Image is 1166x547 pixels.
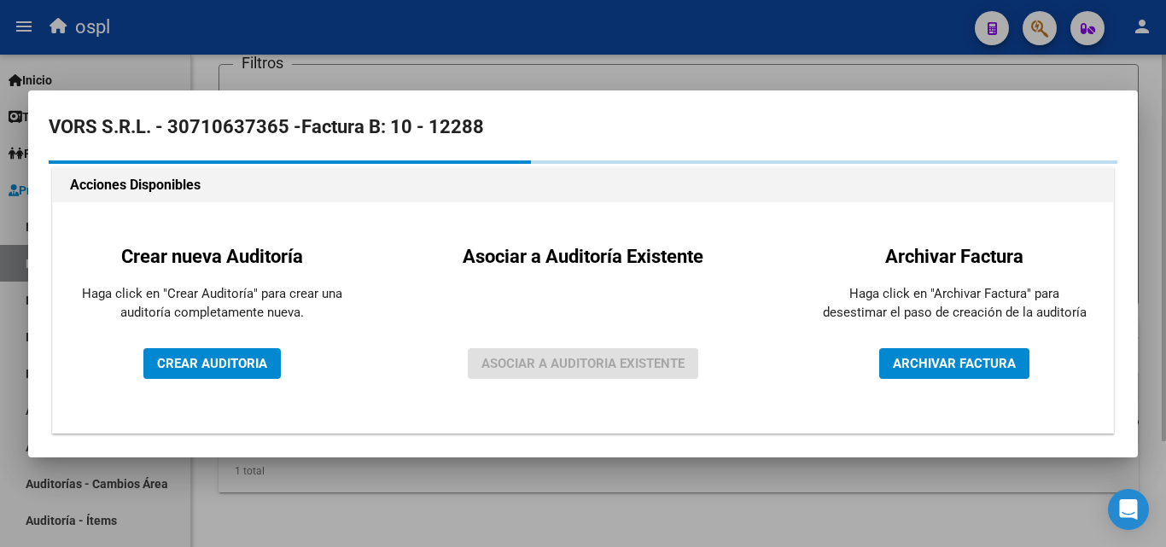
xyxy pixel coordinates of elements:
button: ASOCIAR A AUDITORIA EXISTENTE [468,348,698,379]
h2: Crear nueva Auditoría [79,242,344,271]
h2: VORS S.R.L. - 30710637365 - [49,111,1117,143]
h2: Asociar a Auditoría Existente [463,242,703,271]
div: Open Intercom Messenger [1108,489,1149,530]
span: ASOCIAR A AUDITORIA EXISTENTE [481,356,685,371]
strong: Factura B: 10 - 12288 [301,116,484,137]
span: CREAR AUDITORIA [157,356,267,371]
button: CREAR AUDITORIA [143,348,281,379]
p: Haga click en "Crear Auditoría" para crear una auditoría completamente nueva. [79,284,344,323]
h2: Archivar Factura [822,242,1087,271]
span: ARCHIVAR FACTURA [893,356,1016,371]
h1: Acciones Disponibles [70,175,1096,195]
button: ARCHIVAR FACTURA [879,348,1029,379]
p: Haga click en "Archivar Factura" para desestimar el paso de creación de la auditoría [822,284,1087,323]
